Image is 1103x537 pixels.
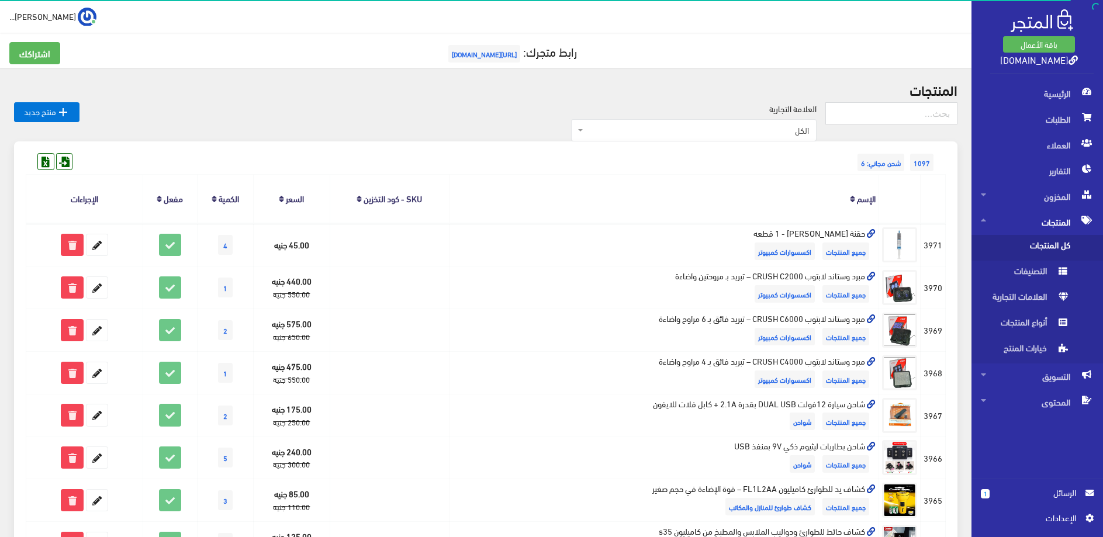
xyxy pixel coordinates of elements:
[273,330,310,344] strike: 650.00 جنيه
[882,313,917,348] img: mbrd-omsnd-labtob-6-mroh-maa-adaaah.jpg
[981,81,1094,106] span: الرئيسية
[164,190,183,206] a: مفعل
[448,45,520,63] span: [URL][DOMAIN_NAME]
[755,328,815,345] span: اكسسوارات كمبيوتر
[218,363,233,383] span: 1
[449,351,879,394] td: مبرد وستاند لابتوب CRUSH C4000 – تبريد فائق بـ 4 مراوح واضاءة
[253,309,330,351] td: 575.00 جنيه
[981,286,1070,312] span: العلامات التجارية
[882,483,917,518] img: kshaf-yd-lltoary-kamylyon-fl1l2aa-ko-aladaaa-fy-hgm-sghyr.jpg
[253,223,330,266] td: 45.00 جنيه
[981,158,1094,183] span: التقارير
[882,355,917,390] img: mbrd-omsnd-llabtob-4-mroh-maa-adaaah.jpg
[921,394,946,436] td: 3967
[971,209,1103,235] a: المنتجات
[857,190,876,206] a: الإسم
[822,413,869,430] span: جميع المنتجات
[253,436,330,479] td: 240.00 جنيه
[449,309,879,351] td: مبرد وستاند لابتوب CRUSH C6000 – تبريد فائق بـ 6 مراوح واضاءة
[9,7,96,26] a: ... [PERSON_NAME]...
[218,406,233,425] span: 2
[981,209,1094,235] span: المنتجات
[822,370,869,388] span: جميع المنتجات
[286,190,304,206] a: السعر
[78,8,96,26] img: ...
[449,223,879,266] td: حقنة [PERSON_NAME] - 1 قطعه
[790,413,815,430] span: شواحن
[218,320,233,340] span: 2
[449,479,879,522] td: كشاف يد للطوارئ كاميليون FL1L2AA – قوة الإضاءة في حجم صغير
[981,132,1094,158] span: العملاء
[1003,36,1075,53] a: باقة الأعمال
[971,261,1103,286] a: التصنيفات
[755,285,815,303] span: اكسسوارات كمبيوتر
[273,287,310,301] strike: 550.00 جنيه
[971,235,1103,261] a: كل المنتجات
[449,266,879,309] td: مبرد وستاند لابتوب CRUSH C2000 – تبريد بـ مروحتين واضاءة
[971,338,1103,363] a: خيارات المنتج
[14,102,79,122] a: منتج جديد
[571,119,817,141] span: الكل
[273,415,310,429] strike: 250.00 جنيه
[586,124,809,136] span: الكل
[26,175,143,223] th: الإجراءات
[822,242,869,260] span: جميع المنتجات
[971,158,1103,183] a: التقارير
[725,498,815,515] span: كشاف طوارئ للمنازل والمكاتب
[445,40,577,62] a: رابط متجرك:[URL][DOMAIN_NAME]
[253,479,330,522] td: 85.00 جنيه
[449,394,879,436] td: شاحن سيارة 12فولت DUAL USB بقدرة 2.1A + كابل فلات للايفون
[9,42,60,64] a: اشتراكك
[981,489,990,498] span: 1
[981,235,1070,261] span: كل المنتجات
[981,312,1070,338] span: أنواع المنتجات
[364,190,422,206] a: SKU - كود التخزين
[971,132,1103,158] a: العملاء
[921,436,946,479] td: 3966
[921,223,946,266] td: 3971
[14,82,957,97] h2: المنتجات
[273,457,310,471] strike: 300.00 جنيه
[825,102,957,124] input: بحث...
[981,363,1094,389] span: التسويق
[218,490,233,510] span: 3
[990,511,1076,524] span: اﻹعدادات
[769,102,817,115] label: العلامة التجارية
[981,389,1094,415] span: المحتوى
[790,455,815,473] span: شواحن
[999,486,1076,499] span: الرسائل
[822,455,869,473] span: جميع المنتجات
[253,351,330,394] td: 475.00 جنيه
[253,394,330,436] td: 175.00 جنيه
[755,370,815,388] span: اكسسوارات كمبيوتر
[218,448,233,467] span: 5
[981,486,1094,511] a: 1 الرسائل
[981,261,1070,286] span: التصنيفات
[219,190,239,206] a: الكمية
[971,106,1103,132] a: الطلبات
[971,286,1103,312] a: العلامات التجارية
[822,328,869,345] span: جميع المنتجات
[857,154,904,171] span: شحن مجاني: 6
[882,398,917,433] img: shahn-ayfon-syarh-12-folt.jpg
[56,105,70,119] i: 
[971,81,1103,106] a: الرئيسية
[981,511,1094,530] a: اﻹعدادات
[921,266,946,309] td: 3970
[218,278,233,297] span: 1
[971,312,1103,338] a: أنواع المنتجات
[921,479,946,522] td: 3965
[218,235,233,255] span: 4
[971,183,1103,209] a: المخزون
[921,309,946,351] td: 3969
[882,227,917,262] img: hkn-krym-brosysor-1-ktaah.jpg
[9,9,76,23] span: [PERSON_NAME]...
[921,351,946,394] td: 3968
[1000,51,1078,68] a: [DOMAIN_NAME]
[1011,9,1073,32] img: .
[822,285,869,303] span: جميع المنتجات
[273,500,310,514] strike: 110.00 جنيه
[981,338,1070,363] span: خيارات المنتج
[981,106,1094,132] span: الطلبات
[910,154,933,171] span: 1097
